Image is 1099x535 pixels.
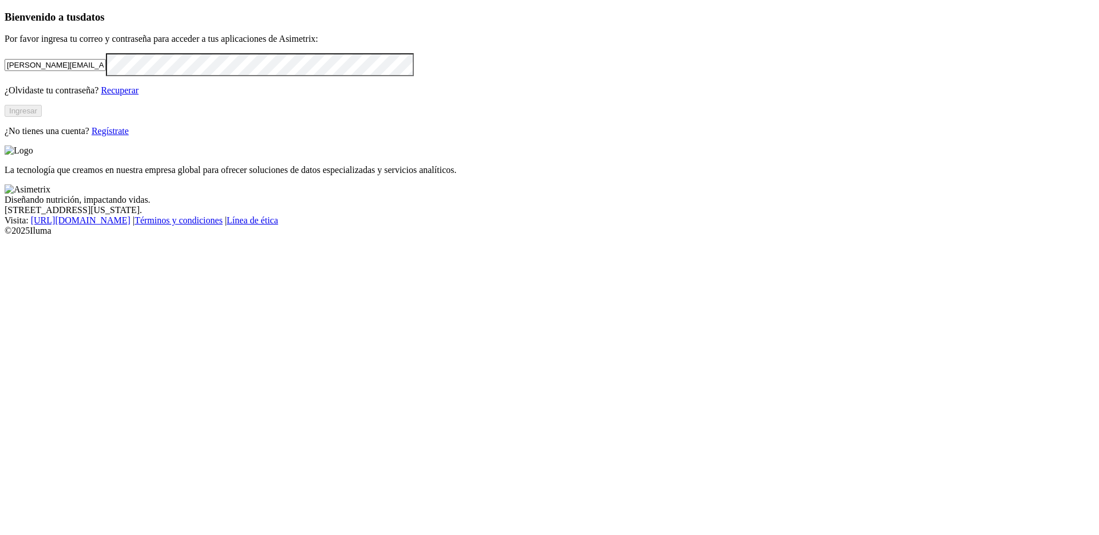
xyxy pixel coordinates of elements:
div: Visita : | | [5,215,1094,226]
div: Diseñando nutrición, impactando vidas. [5,195,1094,205]
img: Asimetrix [5,184,50,195]
p: Por favor ingresa tu correo y contraseña para acceder a tus aplicaciones de Asimetrix: [5,34,1094,44]
img: Logo [5,145,33,156]
div: © 2025 Iluma [5,226,1094,236]
h3: Bienvenido a tus [5,11,1094,23]
a: Regístrate [92,126,129,136]
a: Recuperar [101,85,139,95]
p: La tecnología que creamos en nuestra empresa global para ofrecer soluciones de datos especializad... [5,165,1094,175]
span: datos [80,11,105,23]
a: [URL][DOMAIN_NAME] [31,215,131,225]
a: Línea de ética [227,215,278,225]
a: Términos y condiciones [135,215,223,225]
input: Tu correo [5,59,106,71]
p: ¿No tienes una cuenta? [5,126,1094,136]
p: ¿Olvidaste tu contraseña? [5,85,1094,96]
div: [STREET_ADDRESS][US_STATE]. [5,205,1094,215]
button: Ingresar [5,105,42,117]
